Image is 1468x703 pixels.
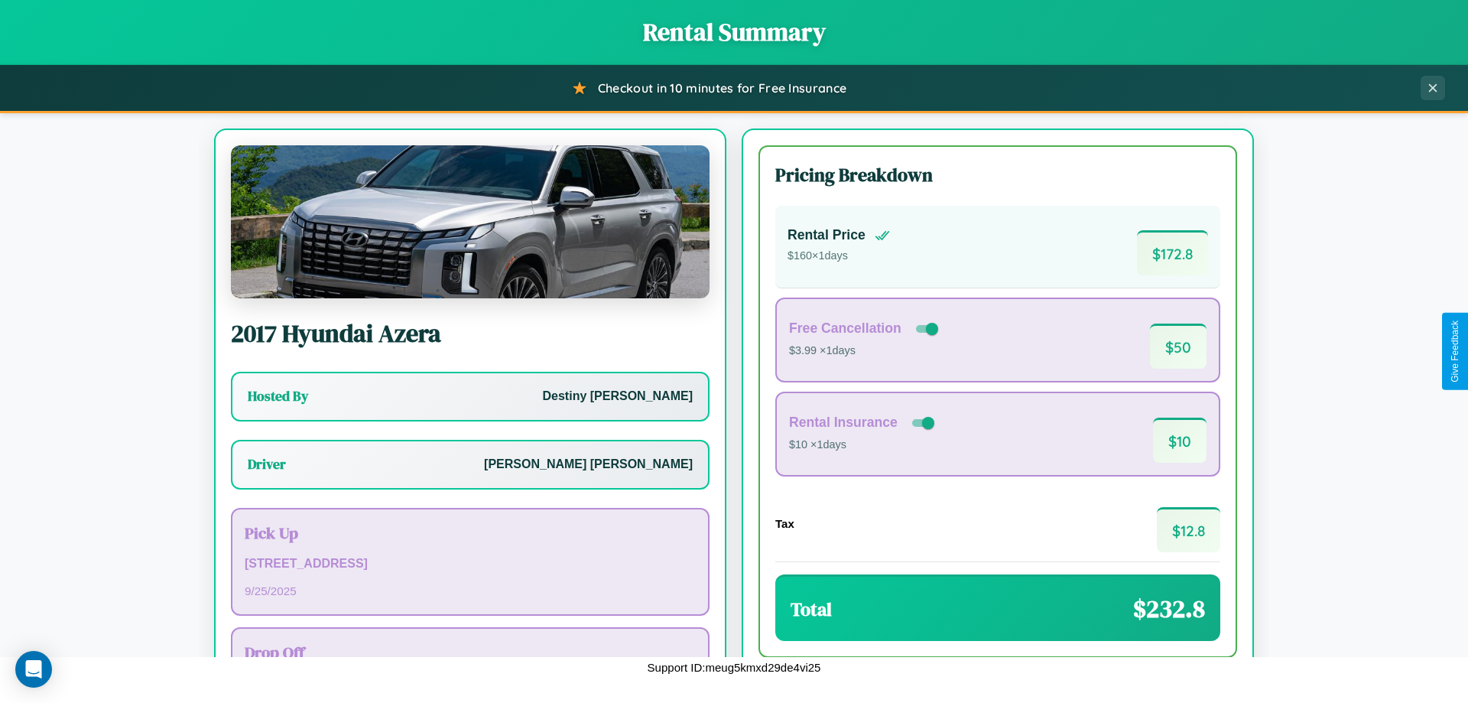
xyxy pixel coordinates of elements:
span: $ 12.8 [1157,507,1220,552]
h3: Driver [248,455,286,474]
span: Checkout in 10 minutes for Free Insurance [598,80,846,96]
p: [STREET_ADDRESS] [245,553,696,575]
p: $ 160 × 1 days [788,246,890,266]
span: $ 10 [1153,418,1207,463]
span: $ 232.8 [1133,592,1205,626]
h2: 2017 Hyundai Azera [231,317,710,350]
p: Support ID: meug5kmxd29de4vi25 [648,657,821,678]
h1: Rental Summary [15,15,1453,49]
h4: Free Cancellation [789,321,901,337]
p: $3.99 × 1 days [789,341,941,361]
h3: Drop Off [245,641,696,663]
h4: Rental Price [788,227,866,243]
img: Hyundai Azera [231,145,710,298]
h3: Hosted By [248,387,308,405]
p: 9 / 25 / 2025 [245,581,696,601]
div: Open Intercom Messenger [15,651,52,688]
h3: Total [791,597,832,622]
span: $ 50 [1150,324,1207,369]
h3: Pick Up [245,522,696,544]
h3: Pricing Breakdown [775,162,1220,187]
span: $ 172.8 [1137,230,1208,275]
p: Destiny [PERSON_NAME] [543,386,693,408]
p: [PERSON_NAME] [PERSON_NAME] [484,454,693,476]
h4: Rental Insurance [789,415,898,431]
p: $10 × 1 days [789,435,937,455]
h4: Tax [775,517,794,530]
div: Give Feedback [1450,321,1460,382]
